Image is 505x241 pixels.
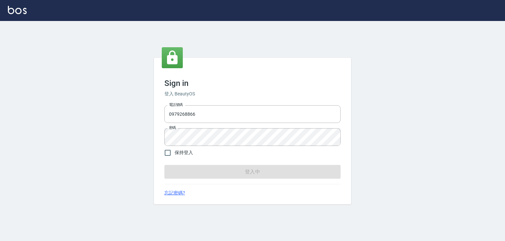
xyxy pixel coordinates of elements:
[8,6,27,14] img: Logo
[169,102,183,107] label: 電話號碼
[175,149,193,156] span: 保持登入
[164,190,185,196] a: 忘記密碼?
[164,79,341,88] h3: Sign in
[164,90,341,97] h6: 登入 BeautyOS
[169,125,176,130] label: 密碼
